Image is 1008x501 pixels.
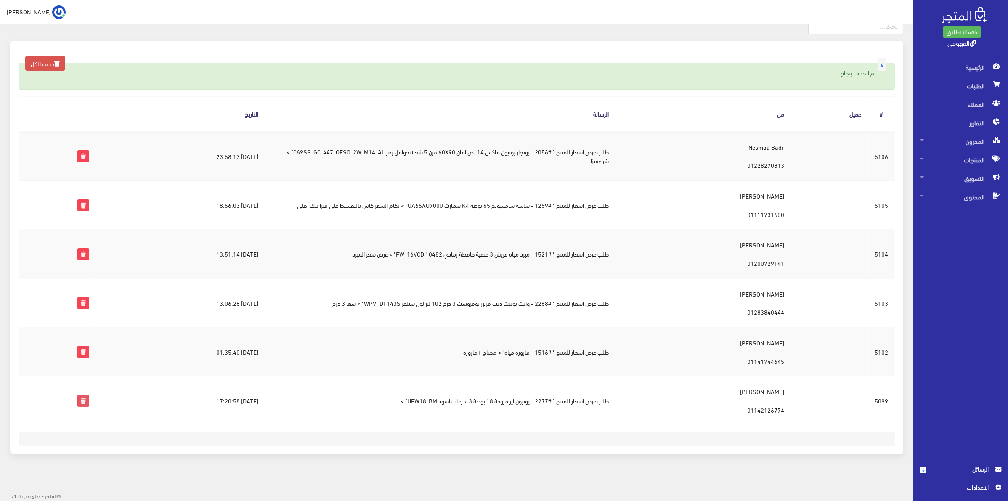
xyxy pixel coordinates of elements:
[920,482,1001,496] a: اﻹعدادات
[868,376,895,425] td: 5099
[265,132,615,181] td: طلب عرض اسعار للمنتج " #2056 - بوتجاز يونيون ماكس 14 نص امان 60X90 فرن 5 شعله حوامل زهر C69SS-GC-...
[7,6,51,17] span: [PERSON_NAME]
[868,230,895,278] td: 5104
[868,97,895,132] th: #
[11,491,44,500] span: - صنع بحب v1.0
[791,97,868,132] th: عميل
[25,56,65,71] a: حذف الكل
[96,278,265,327] td: [DATE] 13:06:28
[913,95,1008,114] a: العملاء
[45,492,57,499] strong: المتجر
[868,328,895,376] td: 5102
[265,181,615,230] td: طلب عرض اسعار للمنتج " #1259 - شاشة سامسونج 65 بوصة K4 سمارت UA65AU7000" > بكام السعر كاش بالتقسي...
[913,188,1008,206] a: المحتوى
[96,97,265,132] th: التاريخ
[96,376,265,425] td: [DATE] 17:20:58
[868,181,895,230] td: 5105
[933,464,989,474] span: الرسائل
[10,443,42,475] iframe: Drift Widget Chat Controller
[615,132,791,181] td: Nesmaa Badr 01228270813
[913,114,1008,132] a: التقارير
[920,467,926,473] span: 6
[96,181,265,230] td: [DATE] 18:56:03
[808,18,903,34] input: بحث...
[3,490,61,501] div: ©
[265,230,615,278] td: طلب عرض اسعار للمنتج " #1521 - مبرد مياة فريش 3 حنفية حافظة رمادي 10482 FW-16VCD" > عرض سعر المبرد
[615,97,791,132] th: من
[927,482,988,492] span: اﻹعدادات
[920,188,1001,206] span: المحتوى
[920,77,1001,95] span: الطلبات
[265,278,615,327] td: طلب عرض اسعار للمنتج " #2268 - وايت بوينت ديب فريزر نوفروست 3 درج 102 لتر لون سيلفر WPVFDF143S" >...
[265,97,615,132] th: الرسالة
[615,376,791,425] td: [PERSON_NAME] 01142126774
[615,278,791,327] td: [PERSON_NAME] 01283840444
[920,464,1001,482] a: 6 الرسائل
[913,151,1008,169] a: المنتجات
[7,5,66,19] a: ... [PERSON_NAME]
[920,114,1001,132] span: التقارير
[265,376,615,425] td: طلب عرض اسعار للمنتج " #2277 - يونيون اير مروحة 18 بوصة 3 سرعات اسود UFW18-BM" >
[27,68,886,77] p: تم الحذف بنجاح
[913,77,1008,95] a: الطلبات
[920,132,1001,151] span: المخزون
[615,328,791,376] td: [PERSON_NAME] 01141744645
[920,169,1001,188] span: التسويق
[920,95,1001,114] span: العملاء
[913,58,1008,77] a: الرئيسية
[96,132,265,181] td: [DATE] 23:58:13
[943,26,981,38] a: باقة الإنطلاق
[920,58,1001,77] span: الرئيسية
[52,5,66,19] img: ...
[265,328,615,376] td: طلب عرض اسعار للمنتج " #1516 - قارورة مياة" > محتاج ٢ قارورة
[868,278,895,327] td: 5103
[615,230,791,278] td: [PERSON_NAME] 01200729141
[615,181,791,230] td: [PERSON_NAME] 01111731600
[96,230,265,278] td: [DATE] 13:51:14
[96,328,265,376] td: [DATE] 01:35:40
[920,151,1001,169] span: المنتجات
[913,132,1008,151] a: المخزون
[942,7,987,23] img: .
[868,132,895,181] td: 5106
[947,37,976,49] a: القهوجي
[878,58,886,71] span: 6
